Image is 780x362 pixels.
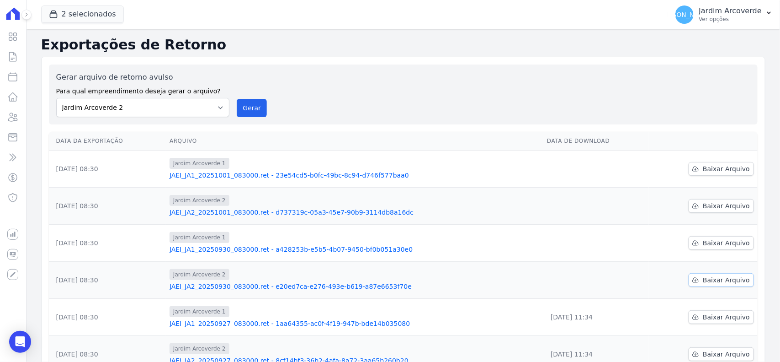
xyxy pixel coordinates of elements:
th: Data de Download [543,132,648,151]
td: [DATE] 11:34 [543,299,648,336]
a: JAEI_JA1_20250930_083000.ret - a428253b-e5b5-4b07-9450-bf0b051a30e0 [170,245,540,254]
a: Baixar Arquivo [689,199,754,213]
a: JAEI_JA1_20251001_083000.ret - 23e54cd5-b0fc-49bc-8c94-d746f577baa0 [170,171,540,180]
span: Jardim Arcoverde 2 [170,269,229,280]
td: [DATE] 08:30 [49,262,166,299]
a: Baixar Arquivo [689,162,754,176]
span: Jardim Arcoverde 1 [170,232,229,243]
td: [DATE] 08:30 [49,188,166,225]
button: [PERSON_NAME] Jardim Arcoverde Ver opções [668,2,780,27]
label: Gerar arquivo de retorno avulso [56,72,230,83]
span: Baixar Arquivo [703,276,750,285]
a: JAEI_JA1_20250927_083000.ret - 1aa64355-ac0f-4f19-947b-bde14b035080 [170,319,540,328]
h2: Exportações de Retorno [41,37,765,53]
a: Baixar Arquivo [689,310,754,324]
span: Jardim Arcoverde 1 [170,158,229,169]
a: JAEI_JA2_20250930_083000.ret - e20ed7ca-e276-493e-b619-a87e6653f70e [170,282,540,291]
a: Baixar Arquivo [689,273,754,287]
p: Ver opções [699,16,762,23]
td: [DATE] 08:30 [49,225,166,262]
span: Jardim Arcoverde 2 [170,343,229,354]
td: [DATE] 08:30 [49,151,166,188]
span: Baixar Arquivo [703,350,750,359]
th: Data da Exportação [49,132,166,151]
button: 2 selecionados [41,5,124,23]
span: Baixar Arquivo [703,164,750,173]
td: [DATE] 08:30 [49,299,166,336]
a: Baixar Arquivo [689,347,754,361]
p: Jardim Arcoverde [699,6,762,16]
span: [PERSON_NAME] [658,11,711,18]
span: Jardim Arcoverde 2 [170,195,229,206]
span: Baixar Arquivo [703,313,750,322]
span: Baixar Arquivo [703,201,750,211]
a: JAEI_JA2_20251001_083000.ret - d737319c-05a3-45e7-90b9-3114db8a16dc [170,208,540,217]
div: Open Intercom Messenger [9,331,31,353]
a: Baixar Arquivo [689,236,754,250]
th: Arquivo [166,132,543,151]
label: Para qual empreendimento deseja gerar o arquivo? [56,83,230,96]
span: Jardim Arcoverde 1 [170,306,229,317]
button: Gerar [237,99,267,117]
span: Baixar Arquivo [703,238,750,248]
